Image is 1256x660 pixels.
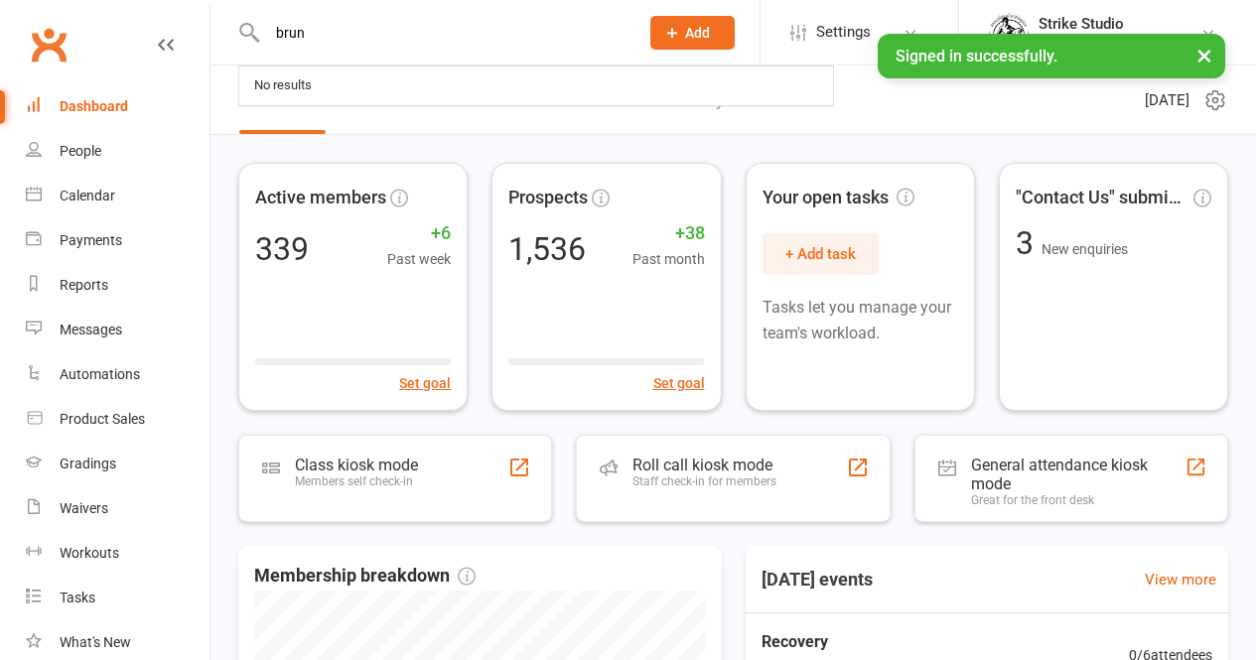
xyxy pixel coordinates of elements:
[1042,241,1128,257] span: New enquiries
[1039,15,1124,33] div: Strike Studio
[1039,33,1124,51] div: Strike Studio
[763,184,914,212] span: Your open tasks
[1145,88,1189,112] span: [DATE]
[989,13,1029,53] img: thumb_image1723780799.png
[60,188,115,203] div: Calendar
[971,493,1185,507] div: Great for the front desk
[763,295,958,345] p: Tasks let you manage your team's workload.
[60,456,116,471] div: Gradings
[60,545,119,561] div: Workouts
[387,219,451,248] span: +6
[971,456,1185,493] div: General attendance kiosk mode
[24,20,73,69] a: Clubworx
[26,263,209,308] a: Reports
[763,233,879,275] button: + Add task
[295,474,418,488] div: Members self check-in
[632,474,776,488] div: Staff check-in for members
[26,84,209,129] a: Dashboard
[26,397,209,442] a: Product Sales
[26,486,209,531] a: Waivers
[60,322,122,337] div: Messages
[60,634,131,650] div: What's New
[26,442,209,486] a: Gradings
[60,98,128,114] div: Dashboard
[26,308,209,352] a: Messages
[653,372,705,394] button: Set goal
[650,16,735,50] button: Add
[60,590,95,605] div: Tasks
[632,219,705,248] span: +38
[261,19,626,47] input: Search...
[632,456,776,474] div: Roll call kiosk mode
[685,25,710,41] span: Add
[255,184,386,212] span: Active members
[816,10,871,55] span: Settings
[60,366,140,382] div: Automations
[26,174,209,218] a: Calendar
[60,232,122,248] div: Payments
[60,277,108,293] div: Reports
[26,218,209,263] a: Payments
[26,352,209,397] a: Automations
[399,372,451,394] button: Set goal
[295,456,418,474] div: Class kiosk mode
[1145,568,1216,592] a: View more
[255,233,309,265] div: 339
[60,143,101,159] div: People
[762,629,1034,655] span: Recovery
[508,184,588,212] span: Prospects
[508,233,586,265] div: 1,536
[387,248,451,270] span: Past week
[1016,184,1189,212] span: "Contact Us" submissions
[1016,224,1042,262] span: 3
[896,47,1057,66] span: Signed in successfully.
[60,500,108,516] div: Waivers
[746,562,889,597] h3: [DATE] events
[26,129,209,174] a: People
[26,576,209,620] a: Tasks
[632,248,705,270] span: Past month
[60,411,145,427] div: Product Sales
[1186,34,1222,76] button: ×
[254,562,476,591] span: Membership breakdown
[26,531,209,576] a: Workouts
[248,71,318,100] div: No results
